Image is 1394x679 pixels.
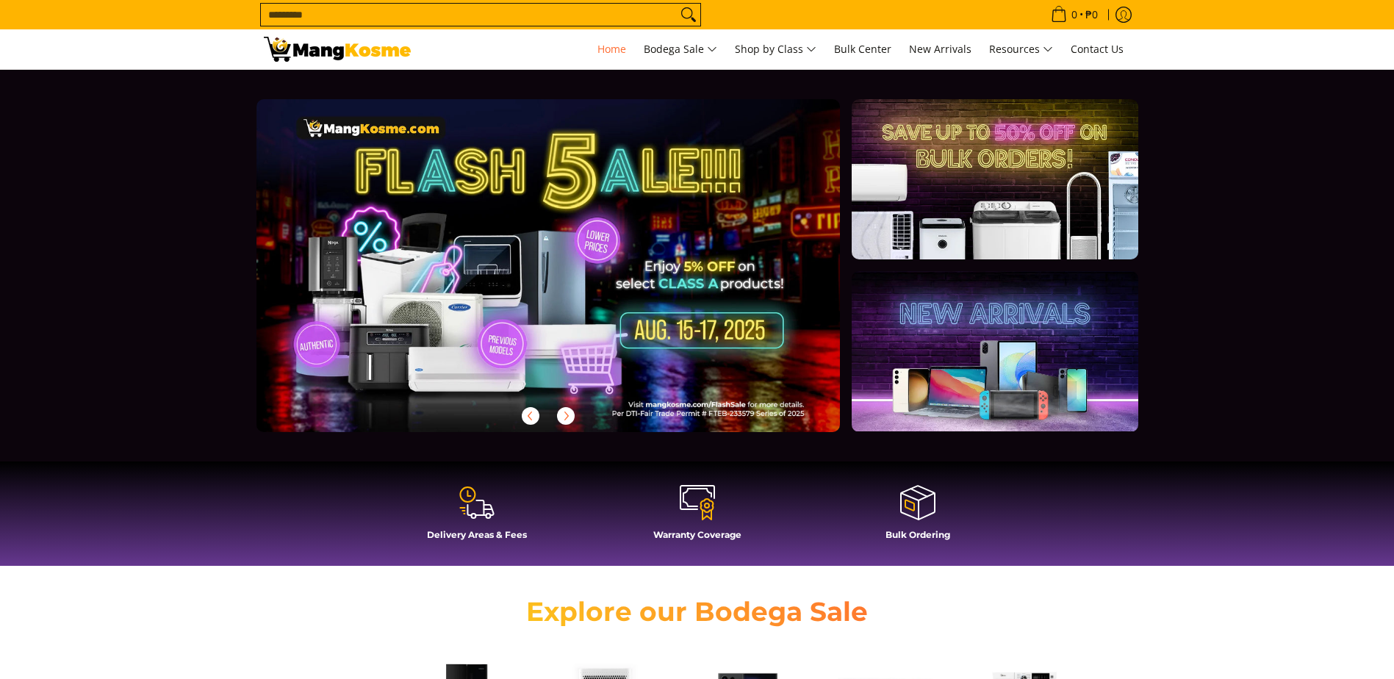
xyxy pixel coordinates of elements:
[982,29,1060,69] a: Resources
[264,37,411,62] img: Mang Kosme: Your Home Appliances Warehouse Sale Partner!
[594,484,800,551] a: Warranty Coverage
[677,4,700,26] button: Search
[636,29,725,69] a: Bodega Sale
[484,595,910,628] h2: Explore our Bodega Sale
[590,29,633,69] a: Home
[1069,10,1079,20] span: 0
[1063,29,1131,69] a: Contact Us
[425,29,1131,69] nav: Main Menu
[644,40,717,59] span: Bodega Sale
[815,484,1021,551] a: Bulk Ordering
[827,29,899,69] a: Bulk Center
[989,40,1053,59] span: Resources
[1046,7,1102,23] span: •
[374,484,580,551] a: Delivery Areas & Fees
[594,529,800,540] h4: Warranty Coverage
[1083,10,1100,20] span: ₱0
[727,29,824,69] a: Shop by Class
[597,42,626,56] span: Home
[909,42,971,56] span: New Arrivals
[256,99,888,456] a: More
[514,400,547,432] button: Previous
[735,40,816,59] span: Shop by Class
[550,400,582,432] button: Next
[834,42,891,56] span: Bulk Center
[815,529,1021,540] h4: Bulk Ordering
[374,529,580,540] h4: Delivery Areas & Fees
[1071,42,1124,56] span: Contact Us
[902,29,979,69] a: New Arrivals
